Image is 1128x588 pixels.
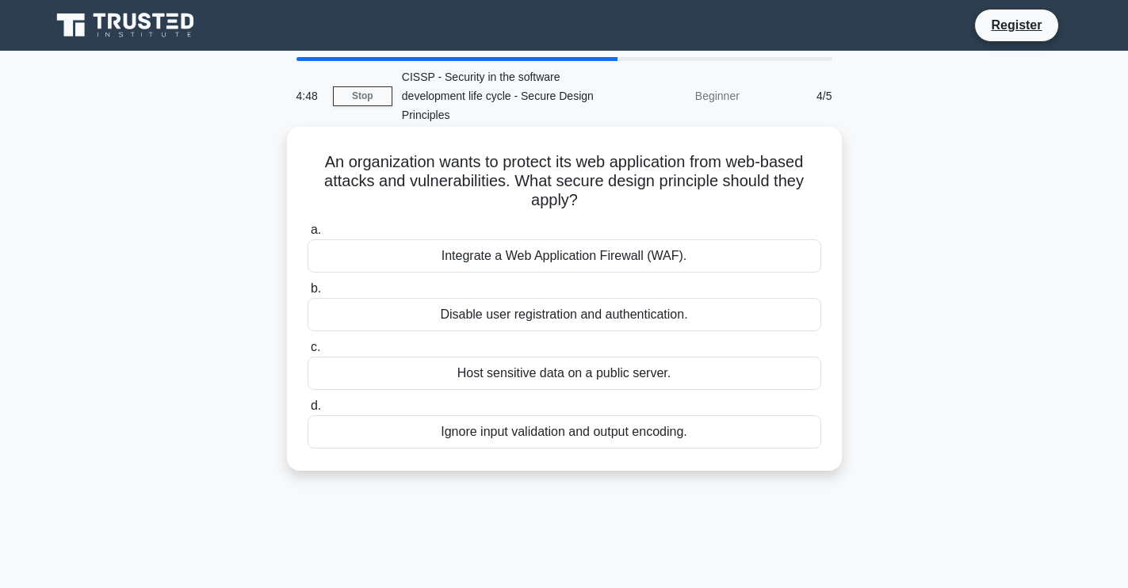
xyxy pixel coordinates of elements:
[981,15,1051,35] a: Register
[311,223,321,236] span: a.
[392,61,610,131] div: CISSP - Security in the software development life cycle - Secure Design Principles
[306,152,823,211] h5: An organization wants to protect its web application from web-based attacks and vulnerabilities. ...
[308,239,821,273] div: Integrate a Web Application Firewall (WAF).
[749,80,842,112] div: 4/5
[311,399,321,412] span: d.
[311,340,320,353] span: c.
[308,298,821,331] div: Disable user registration and authentication.
[311,281,321,295] span: b.
[287,80,333,112] div: 4:48
[333,86,392,106] a: Stop
[308,357,821,390] div: Host sensitive data on a public server.
[610,80,749,112] div: Beginner
[308,415,821,449] div: Ignore input validation and output encoding.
